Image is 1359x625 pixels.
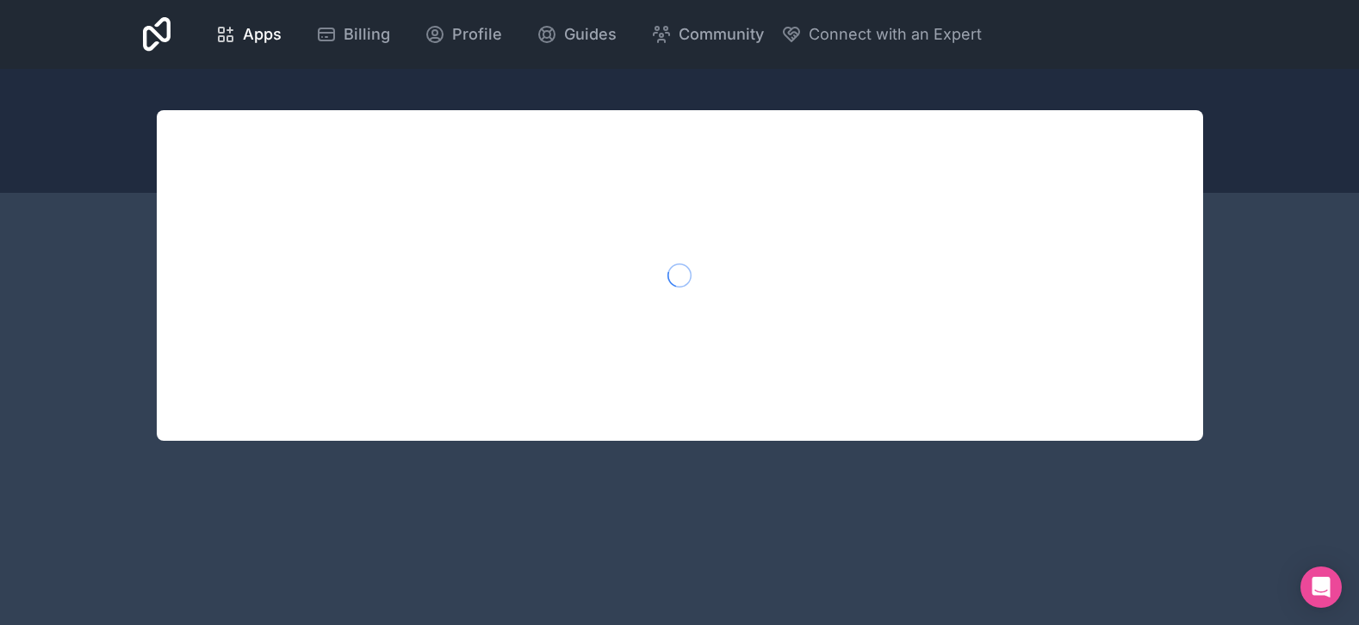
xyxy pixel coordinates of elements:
[452,22,502,46] span: Profile
[679,22,764,46] span: Community
[809,22,982,46] span: Connect with an Expert
[202,15,295,53] a: Apps
[637,15,778,53] a: Community
[344,22,390,46] span: Billing
[564,22,617,46] span: Guides
[302,15,404,53] a: Billing
[243,22,282,46] span: Apps
[411,15,516,53] a: Profile
[781,22,982,46] button: Connect with an Expert
[523,15,630,53] a: Guides
[1300,566,1342,608] div: Open Intercom Messenger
